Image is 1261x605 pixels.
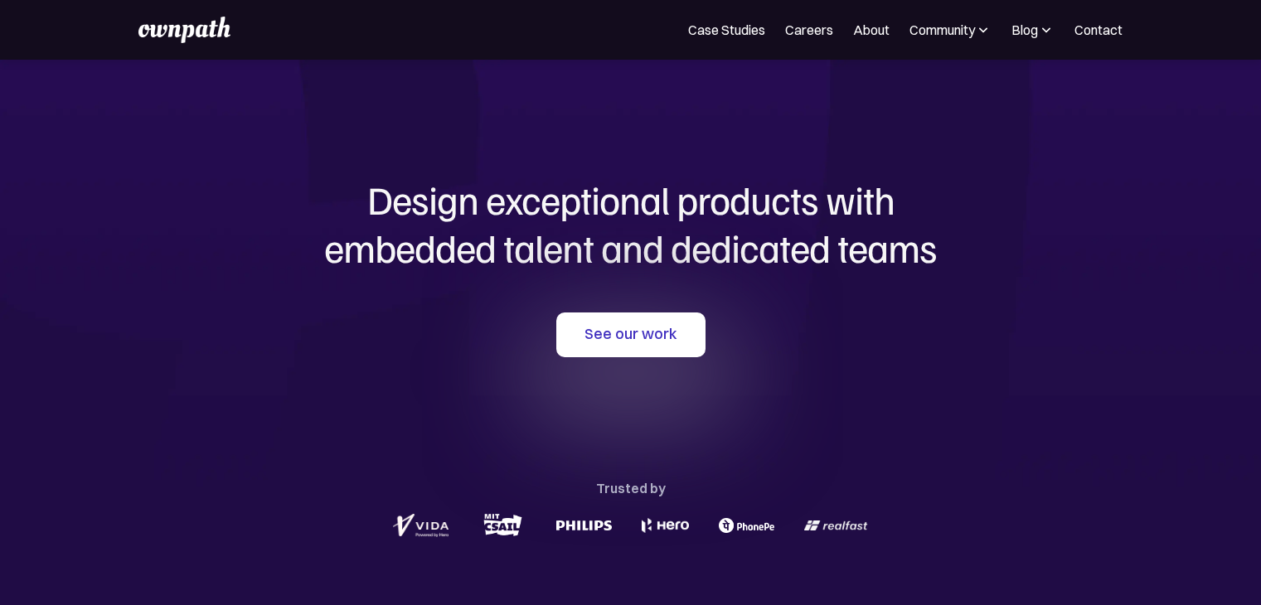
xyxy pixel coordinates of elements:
[785,20,833,40] a: Careers
[909,20,992,40] div: Community
[1011,20,1038,40] div: Blog
[909,20,975,40] div: Community
[233,176,1029,271] h1: Design exceptional products with embedded talent and dedicated teams
[853,20,890,40] a: About
[1011,20,1055,40] div: Blog
[556,312,706,357] a: See our work
[1074,20,1123,40] a: Contact
[596,477,666,500] div: Trusted by
[688,20,765,40] a: Case Studies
